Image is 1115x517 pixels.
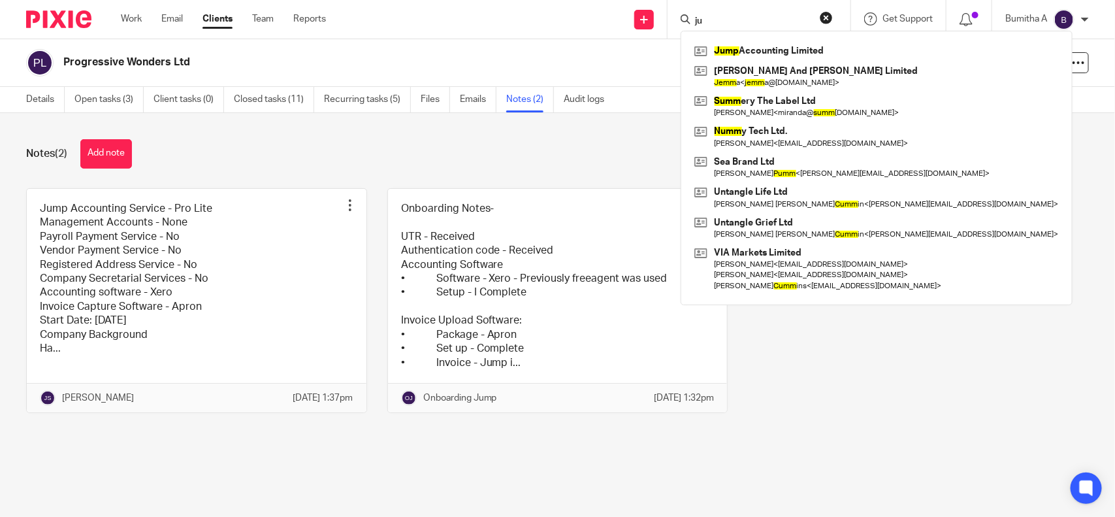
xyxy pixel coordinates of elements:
[161,12,183,25] a: Email
[121,12,142,25] a: Work
[694,16,811,27] input: Search
[26,10,91,28] img: Pixie
[63,56,741,69] h2: Progressive Wonders Ltd
[26,49,54,76] img: svg%3E
[154,87,224,112] a: Client tasks (0)
[40,390,56,406] img: svg%3E
[654,392,714,405] p: [DATE] 1:32pm
[421,87,450,112] a: Files
[55,148,67,159] span: (2)
[564,87,614,112] a: Audit logs
[882,14,933,24] span: Get Support
[324,87,411,112] a: Recurring tasks (5)
[62,392,134,405] p: [PERSON_NAME]
[74,87,144,112] a: Open tasks (3)
[234,87,314,112] a: Closed tasks (11)
[820,11,833,24] button: Clear
[26,87,65,112] a: Details
[1054,9,1075,30] img: svg%3E
[293,12,326,25] a: Reports
[293,392,353,405] p: [DATE] 1:37pm
[252,12,274,25] a: Team
[460,87,496,112] a: Emails
[423,392,497,405] p: Onboarding Jump
[202,12,233,25] a: Clients
[1005,12,1047,25] p: Bumitha A
[26,147,67,161] h1: Notes
[506,87,554,112] a: Notes (2)
[401,390,417,406] img: svg%3E
[80,139,132,169] button: Add note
